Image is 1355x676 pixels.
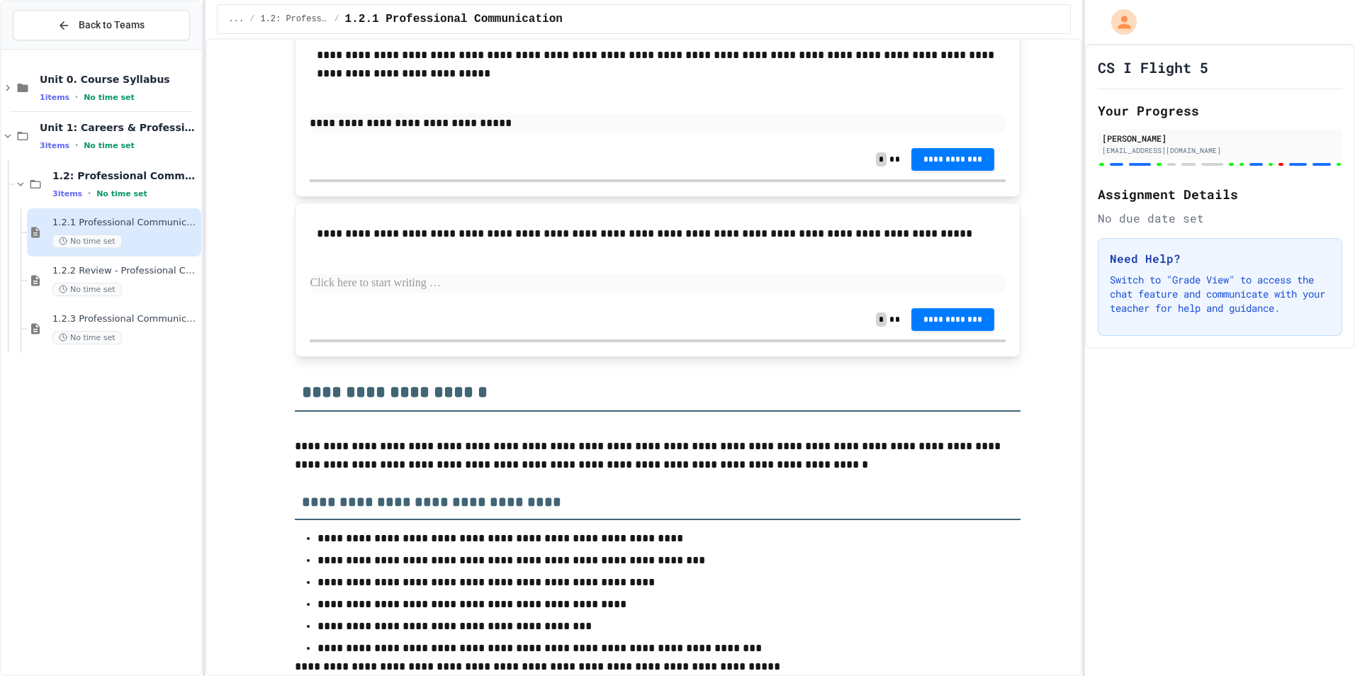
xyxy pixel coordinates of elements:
[75,140,78,151] span: •
[1098,184,1342,204] h2: Assignment Details
[1098,57,1208,77] h1: CS I Flight 5
[52,189,82,198] span: 3 items
[88,188,91,199] span: •
[260,13,328,25] span: 1.2: Professional Communication
[40,141,69,150] span: 3 items
[1102,132,1338,145] div: [PERSON_NAME]
[1102,145,1338,156] div: [EMAIL_ADDRESS][DOMAIN_NAME]
[96,189,147,198] span: No time set
[1110,250,1330,267] h3: Need Help?
[84,141,135,150] span: No time set
[229,13,244,25] span: ...
[249,13,254,25] span: /
[13,10,190,40] button: Back to Teams
[40,121,198,134] span: Unit 1: Careers & Professionalism
[40,73,198,86] span: Unit 0. Course Syllabus
[84,93,135,102] span: No time set
[1098,101,1342,120] h2: Your Progress
[52,265,198,277] span: 1.2.2 Review - Professional Communication
[40,93,69,102] span: 1 items
[52,235,122,248] span: No time set
[79,18,145,33] span: Back to Teams
[1096,6,1140,38] div: My Account
[334,13,339,25] span: /
[52,169,198,182] span: 1.2: Professional Communication
[52,331,122,344] span: No time set
[52,283,122,296] span: No time set
[345,11,563,28] span: 1.2.1 Professional Communication
[1098,210,1342,227] div: No due date set
[52,217,198,229] span: 1.2.1 Professional Communication
[1110,273,1330,315] p: Switch to "Grade View" to access the chat feature and communicate with your teacher for help and ...
[52,313,198,325] span: 1.2.3 Professional Communication Challenge
[75,91,78,103] span: •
